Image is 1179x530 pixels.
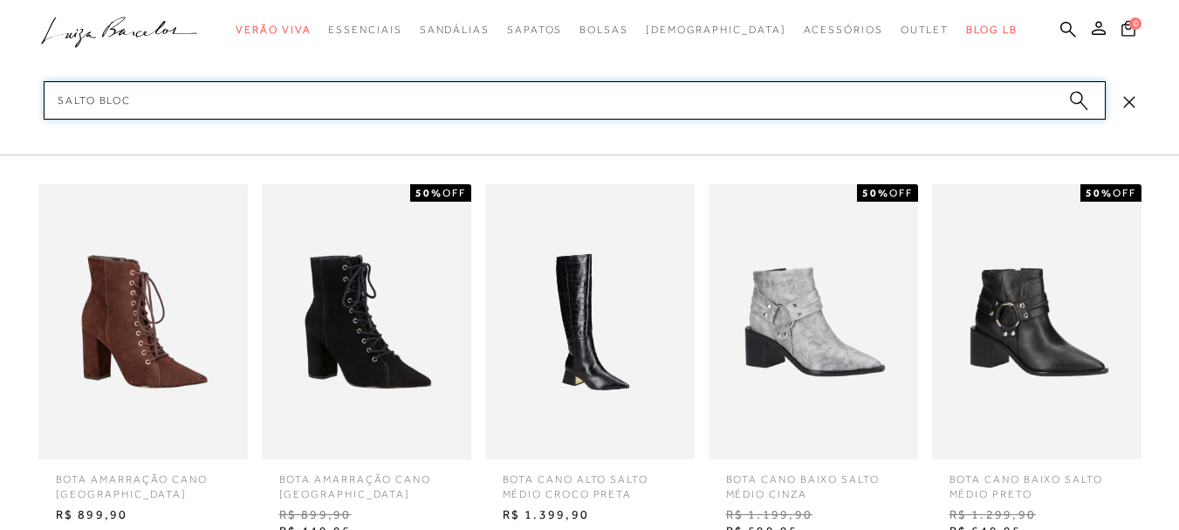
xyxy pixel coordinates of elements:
[507,24,562,36] span: Sapatos
[966,24,1017,36] span: BLOG LB
[38,184,248,459] img: BOTA AMARRAÇÃO CANO BAIXO SALTO ALTO CAFÉ
[579,14,628,46] a: categoryNavScreenReaderText
[646,24,786,36] span: [DEMOGRAPHIC_DATA]
[236,14,311,46] a: categoryNavScreenReaderText
[415,187,442,199] strong: 50%
[44,81,1106,120] input: Buscar.
[266,459,467,502] span: BOTA AMARRAÇÃO CANO [GEOGRAPHIC_DATA]
[34,184,252,527] a: BOTA AMARRAÇÃO CANO BAIXO SALTO ALTO CAFÉ BOTA AMARRAÇÃO CANO [GEOGRAPHIC_DATA] R$ 899,90
[966,14,1017,46] a: BLOG LB
[713,502,914,528] span: R$ 1.199,90
[236,24,311,36] span: Verão Viva
[490,459,690,502] span: BOTA CANO ALTO SALTO MÉDIO CROCO PRETA
[804,24,883,36] span: Acessórios
[485,184,695,459] img: BOTA CANO ALTO SALTO MÉDIO CROCO PRETA
[646,14,786,46] a: noSubCategoriesText
[420,24,490,36] span: Sandálias
[420,14,490,46] a: categoryNavScreenReaderText
[43,502,243,528] span: R$ 899,90
[713,459,914,502] span: BOTA CANO BAIXO SALTO MÉDIO CINZA
[262,184,471,459] img: BOTA AMARRAÇÃO CANO BAIXO SALTO ALTO PRETO
[328,24,401,36] span: Essenciais
[442,187,466,199] span: OFF
[328,14,401,46] a: categoryNavScreenReaderText
[43,459,243,502] span: BOTA AMARRAÇÃO CANO [GEOGRAPHIC_DATA]
[889,187,913,199] span: OFF
[490,502,690,528] span: R$ 1.399,90
[709,184,918,459] img: BOTA CANO BAIXO SALTO MÉDIO CINZA
[1116,19,1141,43] button: 0
[1113,187,1136,199] span: OFF
[579,24,628,36] span: Bolsas
[901,24,949,36] span: Outlet
[862,187,889,199] strong: 50%
[1129,17,1141,30] span: 0
[932,184,1141,459] img: BOTA CANO BAIXO SALTO MÉDIO PRETO
[1086,187,1113,199] strong: 50%
[507,14,562,46] a: categoryNavScreenReaderText
[481,184,699,527] a: BOTA CANO ALTO SALTO MÉDIO CROCO PRETA BOTA CANO ALTO SALTO MÉDIO CROCO PRETA R$ 1.399,90
[804,14,883,46] a: categoryNavScreenReaderText
[936,459,1137,502] span: BOTA CANO BAIXO SALTO MÉDIO PRETO
[266,502,467,528] span: R$ 899,90
[936,502,1137,528] span: R$ 1.299,90
[901,14,949,46] a: categoryNavScreenReaderText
